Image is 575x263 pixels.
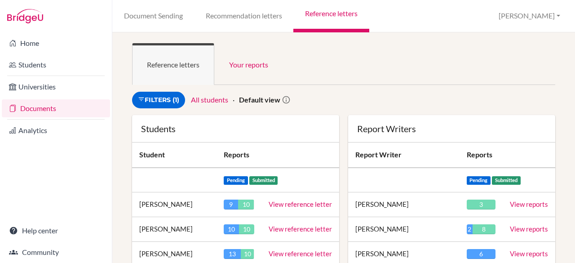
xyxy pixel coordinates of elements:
[7,9,43,23] img: Bridge-U
[269,250,332,258] a: View reference letter
[357,124,546,133] div: Report Writers
[492,176,521,185] span: Submitted
[224,200,238,210] div: 9
[269,225,332,233] a: View reference letter
[269,200,332,208] a: View reference letter
[2,78,110,96] a: Universities
[348,143,460,168] th: Report Writer
[348,192,460,217] td: [PERSON_NAME]
[460,143,503,168] th: Reports
[224,176,248,185] span: Pending
[510,200,548,208] a: View reports
[217,143,339,168] th: Reports
[132,143,217,168] th: Student
[2,99,110,117] a: Documents
[132,192,217,217] td: [PERSON_NAME]
[467,200,495,210] div: 3
[2,121,110,139] a: Analytics
[495,8,564,24] button: [PERSON_NAME]
[473,224,495,234] div: 8
[239,95,280,104] strong: Default view
[467,176,491,185] span: Pending
[224,224,239,234] div: 10
[2,243,110,261] a: Community
[241,249,254,259] div: 10
[132,217,217,242] td: [PERSON_NAME]
[224,249,241,259] div: 13
[2,222,110,240] a: Help center
[132,92,185,108] a: Filters (1)
[467,249,495,259] div: 6
[348,217,460,242] td: [PERSON_NAME]
[141,124,330,133] div: Students
[249,176,278,185] span: Submitted
[191,95,228,104] a: All students
[239,224,254,234] div: 10
[510,250,548,258] a: View reports
[2,56,110,74] a: Students
[214,43,283,85] a: Your reports
[510,225,548,233] a: View reports
[132,43,214,85] a: Reference letters
[467,224,473,234] div: 2
[2,34,110,52] a: Home
[238,200,254,210] div: 10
